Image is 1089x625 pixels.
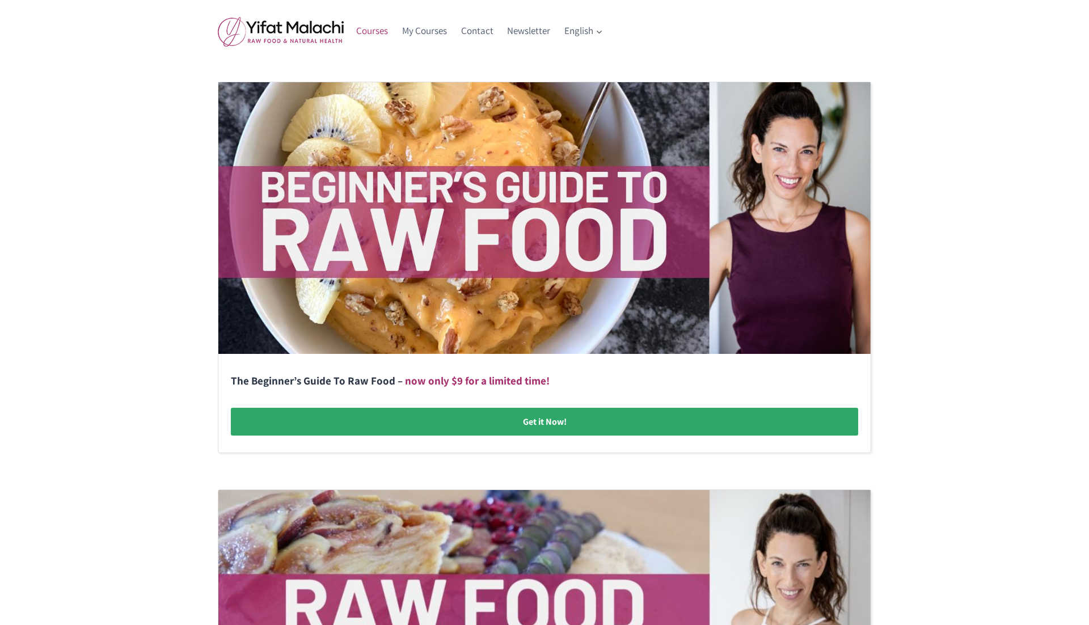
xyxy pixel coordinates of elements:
a: Contact [454,18,500,45]
a: Newsletter [500,18,558,45]
a: Courses [349,18,395,45]
nav: Primary [349,18,610,45]
button: Child menu of English [558,18,610,45]
a: My Courses [395,18,454,45]
img: yifat_logo41_en.png [218,16,344,47]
